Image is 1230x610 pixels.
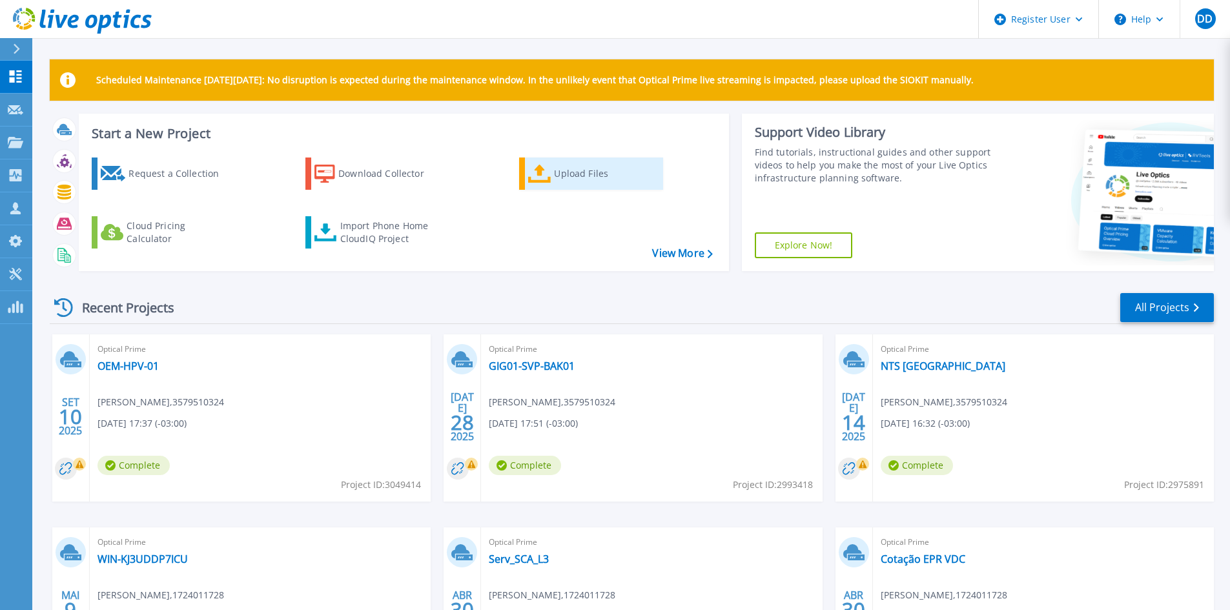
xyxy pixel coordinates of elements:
[489,395,615,409] span: [PERSON_NAME] , 3579510324
[842,417,865,428] span: 14
[881,588,1007,602] span: [PERSON_NAME] , 1724011728
[1120,293,1214,322] a: All Projects
[97,360,159,372] a: OEM-HPV-01
[97,416,187,431] span: [DATE] 17:37 (-03:00)
[128,161,232,187] div: Request a Collection
[755,124,996,141] div: Support Video Library
[340,219,441,245] div: Import Phone Home CloudIQ Project
[554,161,657,187] div: Upload Files
[341,478,421,492] span: Project ID: 3049414
[451,417,474,428] span: 28
[489,416,578,431] span: [DATE] 17:51 (-03:00)
[97,588,224,602] span: [PERSON_NAME] , 1724011728
[97,395,224,409] span: [PERSON_NAME] , 3579510324
[450,393,475,440] div: [DATE] 2025
[489,456,561,475] span: Complete
[127,219,230,245] div: Cloud Pricing Calculator
[97,456,170,475] span: Complete
[881,416,970,431] span: [DATE] 16:32 (-03:00)
[489,588,615,602] span: [PERSON_NAME] , 1724011728
[92,127,712,141] h3: Start a New Project
[652,247,712,259] a: View More
[338,161,442,187] div: Download Collector
[881,535,1206,549] span: Optical Prime
[489,535,814,549] span: Optical Prime
[305,158,449,190] a: Download Collector
[97,553,188,565] a: WIN-KJ3UDDP7ICU
[1197,14,1213,24] span: DD
[489,342,814,356] span: Optical Prime
[92,158,236,190] a: Request a Collection
[489,360,575,372] a: GIG01-SVP-BAK01
[881,342,1206,356] span: Optical Prime
[489,553,549,565] a: Serv_SCA_L3
[50,292,192,323] div: Recent Projects
[733,478,813,492] span: Project ID: 2993418
[519,158,663,190] a: Upload Files
[841,393,866,440] div: [DATE] 2025
[881,553,965,565] a: Cotação EPR VDC
[92,216,236,249] a: Cloud Pricing Calculator
[755,146,996,185] div: Find tutorials, instructional guides and other support videos to help you make the most of your L...
[1124,478,1204,492] span: Project ID: 2975891
[97,535,423,549] span: Optical Prime
[96,75,974,85] p: Scheduled Maintenance [DATE][DATE]: No disruption is expected during the maintenance window. In t...
[755,232,853,258] a: Explore Now!
[97,342,423,356] span: Optical Prime
[881,395,1007,409] span: [PERSON_NAME] , 3579510324
[58,393,83,440] div: SET 2025
[59,411,82,422] span: 10
[881,360,1005,372] a: NTS [GEOGRAPHIC_DATA]
[881,456,953,475] span: Complete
